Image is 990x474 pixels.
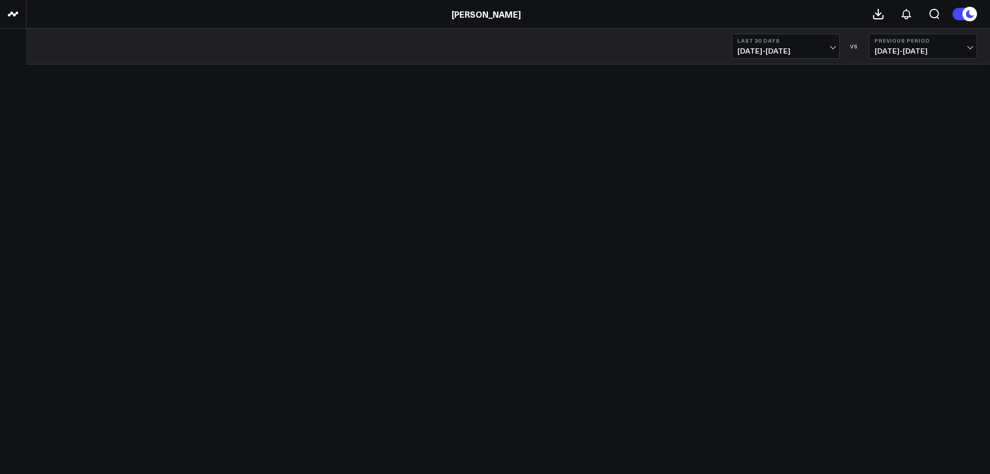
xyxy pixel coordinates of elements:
[875,47,971,55] span: [DATE] - [DATE]
[845,43,864,49] div: VS
[737,37,834,44] b: Last 30 Days
[737,47,834,55] span: [DATE] - [DATE]
[732,34,840,59] button: Last 30 Days[DATE]-[DATE]
[452,8,521,20] a: [PERSON_NAME]
[875,37,971,44] b: Previous Period
[869,34,977,59] button: Previous Period[DATE]-[DATE]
